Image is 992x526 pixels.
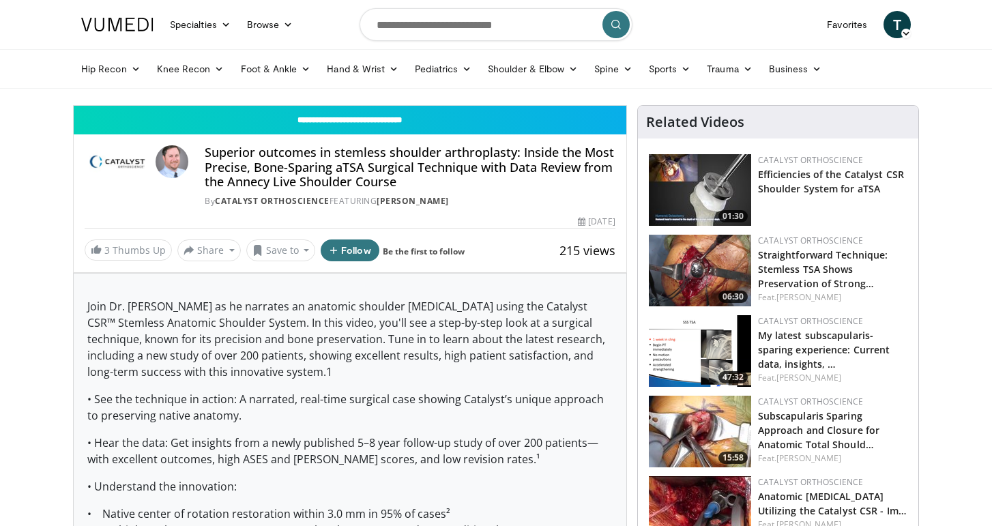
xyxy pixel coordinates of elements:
[81,18,154,31] img: VuMedi Logo
[758,409,879,451] a: Subscapularis Sparing Approach and Closure for Anatomic Total Should…
[407,55,480,83] a: Pediatrics
[559,242,615,259] span: 215 views
[480,55,586,83] a: Shoulder & Elbow
[758,315,864,327] a: Catalyst OrthoScience
[819,11,875,38] a: Favorites
[758,248,888,290] a: Straightforward Technique: Stemless TSA Shows Preservation of Strong…
[85,145,150,178] img: Catalyst OrthoScience
[205,195,615,207] div: By FEATURING
[319,55,407,83] a: Hand & Wrist
[758,372,907,384] div: Feat.
[718,452,748,464] span: 15:58
[649,154,751,226] a: 01:30
[321,239,379,261] button: Follow
[233,55,319,83] a: Foot & Ankle
[73,55,149,83] a: Hip Recon
[758,490,907,517] a: Anatomic [MEDICAL_DATA] Utilizing the Catalyst CSR - Im…
[758,235,864,246] a: Catalyst OrthoScience
[177,239,241,261] button: Share
[649,396,751,467] a: 15:58
[758,452,907,465] div: Feat.
[104,244,110,257] span: 3
[649,154,751,226] img: fb133cba-ae71-4125-a373-0117bb5c96eb.150x105_q85_crop-smart_upscale.jpg
[758,154,864,166] a: Catalyst OrthoScience
[85,239,172,261] a: 3 Thumbs Up
[383,246,465,257] a: Be the first to follow
[758,396,864,407] a: Catalyst OrthoScience
[718,291,748,303] span: 06:30
[776,372,841,383] a: [PERSON_NAME]
[641,55,699,83] a: Sports
[205,145,615,190] h4: Superior outcomes in stemless shoulder arthroplasty: Inside the Most Precise, Bone-Sparing aTSA S...
[578,216,615,228] div: [DATE]
[246,239,316,261] button: Save to
[758,168,904,195] a: Efficiencies of the Catalyst CSR Shoulder System for aTSA
[162,11,239,38] a: Specialties
[758,291,907,304] div: Feat.
[758,476,864,488] a: Catalyst OrthoScience
[586,55,640,83] a: Spine
[758,329,890,370] a: My latest subscapularis-sparing experience: Current data, insights, …
[239,11,302,38] a: Browse
[649,315,751,387] img: 80373a9b-554e-45fa-8df5-19b638f02d60.png.150x105_q85_crop-smart_upscale.png
[87,478,613,495] p: • Understand the innovation:
[718,210,748,222] span: 01:30
[761,55,830,83] a: Business
[87,435,613,467] p: • Hear the data: Get insights from a newly published 5–8 year follow-up study of over 200 patient...
[884,11,911,38] a: T
[87,298,613,380] p: Join Dr. [PERSON_NAME] as he narrates an anatomic shoulder [MEDICAL_DATA] using the Catalyst CSR™...
[156,145,188,178] img: Avatar
[360,8,632,41] input: Search topics, interventions
[377,195,449,207] a: [PERSON_NAME]
[718,371,748,383] span: 47:32
[649,396,751,467] img: a86a4350-9e36-4b87-ae7e-92b128bbfe68.150x105_q85_crop-smart_upscale.jpg
[776,291,841,303] a: [PERSON_NAME]
[649,235,751,306] a: 06:30
[699,55,761,83] a: Trauma
[87,391,613,424] p: • See the technique in action: A narrated, real-time surgical case showing Catalyst’s unique appr...
[649,235,751,306] img: 9da787ca-2dfb-43c1-a0a8-351c907486d2.png.150x105_q85_crop-smart_upscale.png
[649,315,751,387] a: 47:32
[776,452,841,464] a: [PERSON_NAME]
[215,195,330,207] a: Catalyst OrthoScience
[149,55,233,83] a: Knee Recon
[646,114,744,130] h4: Related Videos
